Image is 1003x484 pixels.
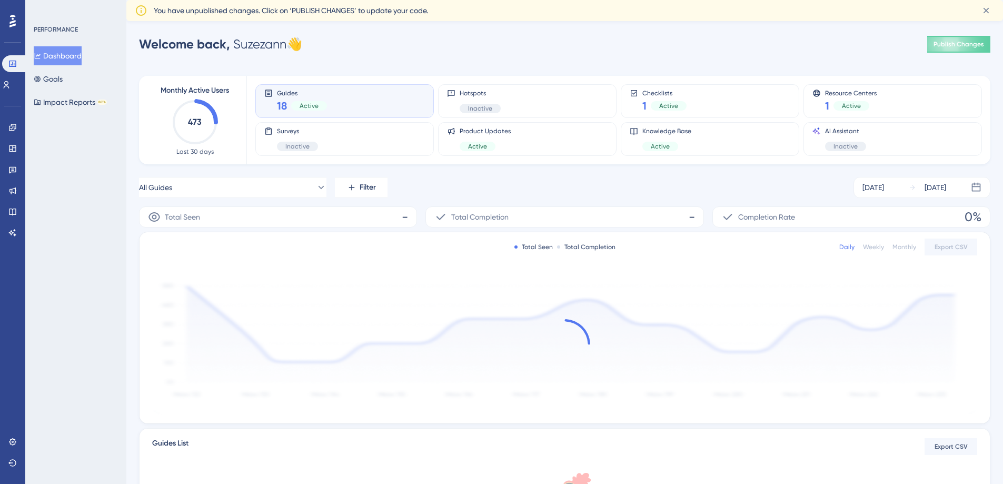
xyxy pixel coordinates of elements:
[738,211,795,223] span: Completion Rate
[842,102,861,110] span: Active
[862,181,884,194] div: [DATE]
[514,243,553,251] div: Total Seen
[451,211,509,223] span: Total Completion
[188,117,202,127] text: 473
[34,25,78,34] div: PERFORMANCE
[300,102,319,110] span: Active
[34,46,82,65] button: Dashboard
[34,70,63,88] button: Goals
[285,142,310,151] span: Inactive
[34,93,107,112] button: Impact ReportsBETA
[460,89,501,97] span: Hotspots
[460,127,511,135] span: Product Updates
[139,36,302,53] div: Suzezann 👋
[161,84,229,97] span: Monthly Active Users
[176,147,214,156] span: Last 30 days
[277,98,287,113] span: 18
[934,40,984,48] span: Publish Changes
[892,243,916,251] div: Monthly
[689,209,695,225] span: -
[360,181,376,194] span: Filter
[863,243,884,251] div: Weekly
[277,127,318,135] span: Surveys
[659,102,678,110] span: Active
[925,438,977,455] button: Export CSV
[277,89,327,96] span: Guides
[935,442,968,451] span: Export CSV
[642,98,647,113] span: 1
[402,209,408,225] span: -
[468,104,492,113] span: Inactive
[935,243,968,251] span: Export CSV
[651,142,670,151] span: Active
[642,89,687,96] span: Checklists
[154,4,428,17] span: You have unpublished changes. Click on ‘PUBLISH CHANGES’ to update your code.
[335,177,388,198] button: Filter
[139,177,326,198] button: All Guides
[139,36,230,52] span: Welcome back,
[139,181,172,194] span: All Guides
[557,243,615,251] div: Total Completion
[927,36,990,53] button: Publish Changes
[839,243,855,251] div: Daily
[825,127,866,135] span: AI Assistant
[468,142,487,151] span: Active
[833,142,858,151] span: Inactive
[825,89,877,96] span: Resource Centers
[825,98,829,113] span: 1
[965,209,981,225] span: 0%
[925,239,977,255] button: Export CSV
[152,437,188,456] span: Guides List
[165,211,200,223] span: Total Seen
[642,127,691,135] span: Knowledge Base
[97,100,107,105] div: BETA
[925,181,946,194] div: [DATE]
